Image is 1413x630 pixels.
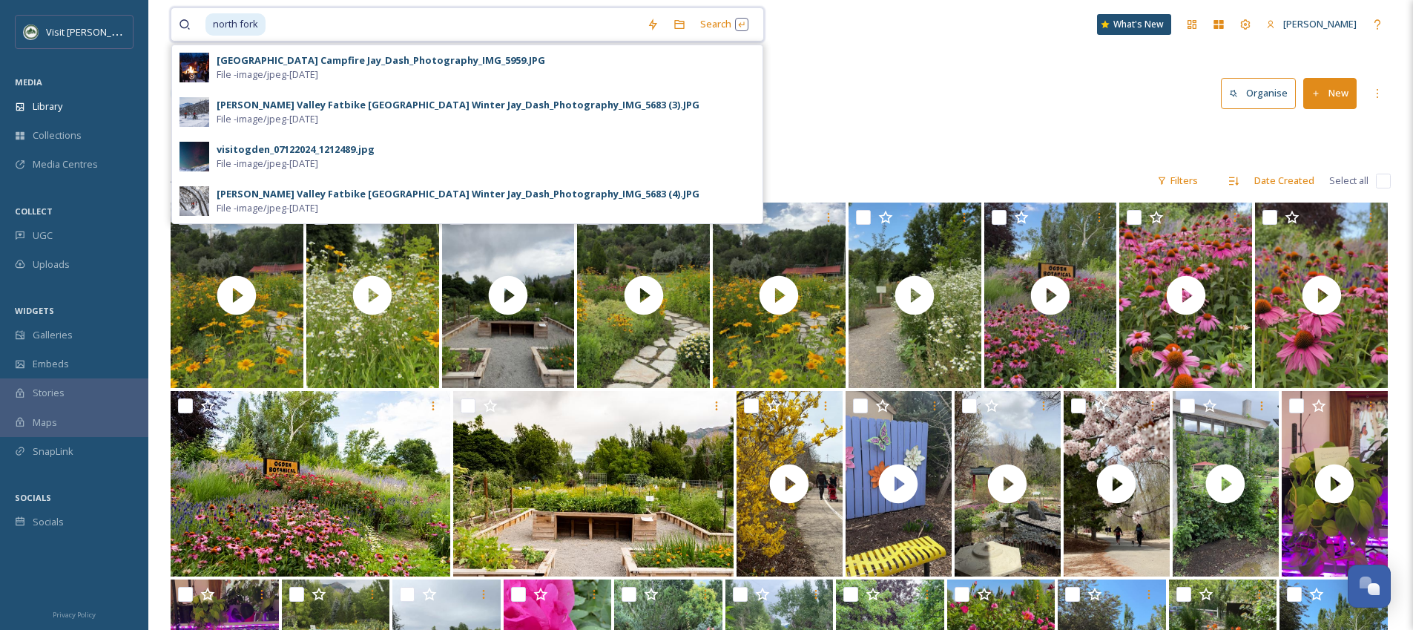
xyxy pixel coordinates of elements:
[171,174,200,188] span: 46 file s
[33,357,69,371] span: Embeds
[33,157,98,171] span: Media Centres
[1150,166,1205,195] div: Filters
[1255,203,1388,388] img: thumbnail
[171,391,450,577] img: botanical-gardens-summer-7-25-00002.jpg
[577,203,710,388] img: thumbnail
[1329,174,1368,188] span: Select all
[217,187,699,201] div: [PERSON_NAME] Valley Fatbike [GEOGRAPHIC_DATA] Winter Jay_Dash_Photography_IMG_5683 (4).JPG
[179,53,209,82] img: c1dc5fbe-8886-4bc6-85b7-bb5d51fcadd9.jpg
[217,98,699,112] div: [PERSON_NAME] Valley Fatbike [GEOGRAPHIC_DATA] Winter Jay_Dash_Photography_IMG_5683 (3).JPG
[179,186,209,216] img: d1b9289d-4947-4ea3-87e8-ada24c6ddb64.jpg
[24,24,39,39] img: Unknown.png
[1348,565,1391,608] button: Open Chat
[53,610,96,620] span: Privacy Policy
[693,10,756,39] div: Search
[984,203,1117,388] img: thumbnail
[217,68,318,82] span: File - image/jpeg - [DATE]
[1097,14,1171,35] a: What's New
[33,257,70,272] span: Uploads
[33,416,57,430] span: Maps
[33,515,64,529] span: Socials
[33,328,73,342] span: Galleries
[306,203,439,388] img: thumbnail
[33,229,53,243] span: UGC
[205,13,266,35] span: north fork
[955,391,1061,577] img: thumbnail
[1119,203,1252,388] img: thumbnail
[46,24,140,39] span: Visit [PERSON_NAME]
[15,76,42,88] span: MEDIA
[33,444,73,459] span: SnapLink
[15,305,54,316] span: WIDGETS
[53,605,96,623] a: Privacy Policy
[1064,391,1170,577] img: thumbnail
[1221,78,1296,108] button: Organise
[1283,17,1357,30] span: [PERSON_NAME]
[1282,391,1388,577] img: thumbnail
[217,142,375,157] div: visitogden_07122024_1212489.jpg
[217,201,318,215] span: File - image/jpeg - [DATE]
[217,53,545,68] div: [GEOGRAPHIC_DATA] Campfire Jay_Dash_Photography_IMG_5959.JPG
[15,206,53,217] span: COLLECT
[33,128,82,142] span: Collections
[15,492,51,503] span: SOCIALS
[179,142,209,171] img: a441e4318c722a5976ed45254df03819ea878c8fbb61c527cbd2cfa09b66d5cf.jpg
[217,112,318,126] span: File - image/jpeg - [DATE]
[33,386,65,400] span: Stories
[846,391,952,577] img: thumbnail
[713,203,846,388] img: thumbnail
[1303,78,1357,108] button: New
[442,203,575,388] img: thumbnail
[33,99,62,114] span: Library
[849,203,981,388] img: thumbnail
[171,203,303,388] img: thumbnail
[217,157,318,171] span: File - image/jpeg - [DATE]
[453,391,733,577] img: botanical-gardens-summer-7-25-00001.jpg
[1173,391,1279,577] img: thumbnail
[1259,10,1364,39] a: [PERSON_NAME]
[737,391,843,577] img: thumbnail
[179,97,209,127] img: e450a5d8-6f4e-41c9-9a89-3c87159b9008.jpg
[1247,166,1322,195] div: Date Created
